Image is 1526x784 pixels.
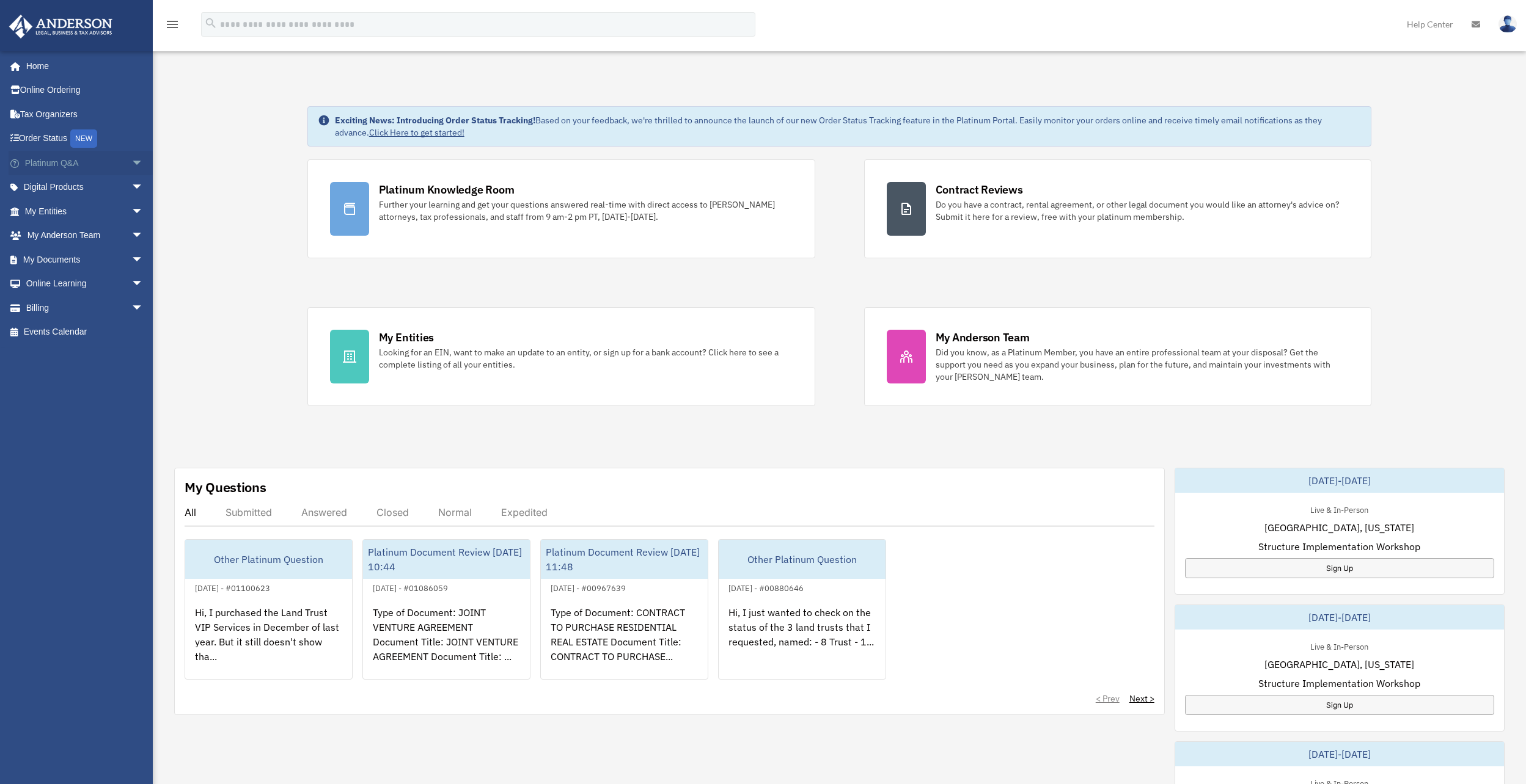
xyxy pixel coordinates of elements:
span: Structure Implementation Workshop [1258,676,1420,691]
div: Closed [376,506,409,518]
div: Normal [438,506,472,518]
a: Digital Productsarrow_drop_down [9,175,162,200]
a: Online Learningarrow_drop_down [9,272,162,296]
div: All [185,506,196,518]
span: arrow_drop_down [131,272,156,297]
a: My Entitiesarrow_drop_down [9,199,162,223]
a: Sign Up [1185,558,1494,578]
div: Type of Document: CONTRACT TO PURCHASE RESIDENTIAL REAL ESTATE Document Title: CONTRACT TO PURCHA... [541,595,708,691]
i: menu [165,17,180,32]
div: Expedited [501,506,548,518]
span: [GEOGRAPHIC_DATA], [US_STATE] [1264,520,1414,535]
div: [DATE] - #00967639 [541,581,636,593]
div: Platinum Document Review [DATE] 10:44 [363,540,530,579]
div: Live & In-Person [1300,639,1378,652]
a: Online Ordering [9,78,162,103]
a: Other Platinum Question[DATE] - #01100623Hi, I purchased the Land Trust VIP Services in December ... [185,539,353,680]
a: Click Here to get started! [369,127,464,138]
div: Platinum Knowledge Room [379,182,515,197]
div: [DATE] - #01086059 [363,581,458,593]
a: Platinum Knowledge Room Further your learning and get your questions answered real-time with dire... [307,159,815,258]
a: Next > [1129,692,1154,705]
div: Other Platinum Question [719,540,886,579]
div: Live & In-Person [1300,503,1378,515]
div: [DATE] - #01100623 [185,581,280,593]
a: menu [165,21,180,32]
a: Order StatusNEW [9,126,162,151]
strong: Exciting News: Introducing Order Status Tracking! [335,115,535,126]
a: Contract Reviews Do you have a contract, rental agreement, or other legal document you would like... [864,159,1372,258]
div: NEW [70,129,97,148]
img: User Pic [1498,15,1517,33]
div: My Anderson Team [936,330,1030,345]
span: arrow_drop_down [131,151,156,176]
div: Looking for an EIN, want to make an update to an entity, or sign up for a bank account? Click her... [379,346,793,371]
div: Submitted [226,506,272,518]
div: Hi, I just wanted to check on the status of the 3 land trusts that I requested, named: - 8 Trust ... [719,595,886,691]
a: My Anderson Teamarrow_drop_down [9,223,162,248]
a: Platinum Document Review [DATE] 11:48[DATE] - #00967639Type of Document: CONTRACT TO PURCHASE RES... [540,539,708,680]
div: Contract Reviews [936,182,1023,197]
a: Other Platinum Question[DATE] - #00880646Hi, I just wanted to check on the status of the 3 land t... [718,539,886,680]
img: Anderson Advisors Platinum Portal [6,15,116,38]
a: My Entities Looking for an EIN, want to make an update to an entity, or sign up for a bank accoun... [307,307,815,406]
a: My Anderson Team Did you know, as a Platinum Member, you have an entire professional team at your... [864,307,1372,406]
a: Sign Up [1185,695,1494,715]
div: [DATE]-[DATE] [1175,468,1504,493]
span: arrow_drop_down [131,199,156,224]
div: Do you have a contract, rental agreement, or other legal document you would like an attorney's ad... [936,198,1349,223]
div: Did you know, as a Platinum Member, you have an entire professional team at your disposal? Get th... [936,346,1349,383]
a: Tax Organizers [9,102,162,126]
a: Home [9,54,156,78]
div: Answered [301,506,347,518]
div: Other Platinum Question [185,540,352,579]
a: Platinum Q&Aarrow_drop_down [9,151,162,175]
div: Based on your feedback, we're thrilled to announce the launch of our new Order Status Tracking fe... [335,114,1362,139]
div: Platinum Document Review [DATE] 11:48 [541,540,708,579]
a: Platinum Document Review [DATE] 10:44[DATE] - #01086059Type of Document: JOINT VENTURE AGREEMENT ... [362,539,530,680]
a: My Documentsarrow_drop_down [9,247,162,272]
span: arrow_drop_down [131,175,156,200]
div: My Entities [379,330,434,345]
div: Further your learning and get your questions answered real-time with direct access to [PERSON_NAM... [379,198,793,223]
a: Billingarrow_drop_down [9,296,162,320]
div: [DATE] - #00880646 [719,581,813,593]
span: arrow_drop_down [131,223,156,249]
div: [DATE]-[DATE] [1175,605,1504,630]
i: search [204,16,218,30]
span: arrow_drop_down [131,247,156,272]
div: Hi, I purchased the Land Trust VIP Services in December of last year. But it still doesn't show t... [185,595,352,691]
div: [DATE]-[DATE] [1175,742,1504,766]
div: Type of Document: JOINT VENTURE AGREEMENT Document Title: JOINT VENTURE AGREEMENT Document Title:... [363,595,530,691]
div: My Questions [185,478,266,496]
span: [GEOGRAPHIC_DATA], [US_STATE] [1264,657,1414,672]
span: arrow_drop_down [131,296,156,321]
a: Events Calendar [9,320,162,344]
span: Structure Implementation Workshop [1258,539,1420,554]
